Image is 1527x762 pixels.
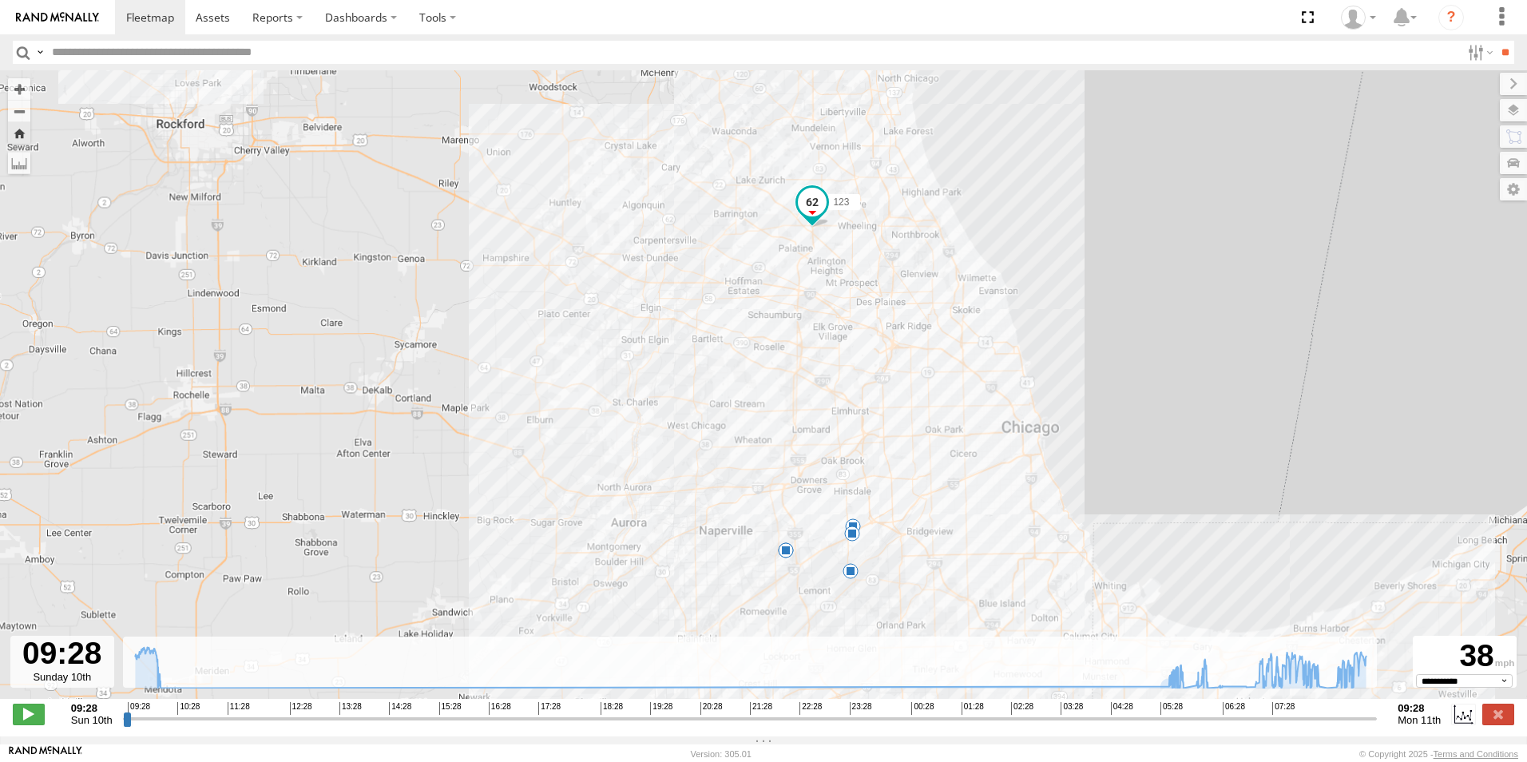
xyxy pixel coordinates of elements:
span: 09:28 [128,702,150,715]
label: Search Query [34,41,46,64]
span: 13:28 [339,702,362,715]
i: ? [1438,5,1464,30]
span: 17:28 [538,702,561,715]
span: 12:28 [290,702,312,715]
span: 14:28 [389,702,411,715]
span: 20:28 [700,702,723,715]
span: 16:28 [489,702,511,715]
button: Zoom in [8,78,30,100]
span: 07:28 [1272,702,1295,715]
label: Map Settings [1500,178,1527,200]
a: Visit our Website [9,746,82,762]
span: 10:28 [177,702,200,715]
div: 38 [1415,638,1514,674]
img: rand-logo.svg [16,12,99,23]
span: 03:28 [1061,702,1083,715]
span: 19:28 [650,702,672,715]
strong: 09:28 [71,702,113,714]
span: 15:28 [439,702,462,715]
label: Close [1482,704,1514,724]
span: 22:28 [799,702,822,715]
span: 123 [833,196,849,208]
span: Mon 11th Aug 2025 [1398,714,1441,726]
span: 01:28 [962,702,984,715]
span: Sun 10th Aug 2025 [71,714,113,726]
span: 23:28 [850,702,872,715]
span: 06:28 [1223,702,1245,715]
label: Play/Stop [13,704,45,724]
span: 05:28 [1160,702,1183,715]
label: Measure [8,152,30,174]
span: 04:28 [1111,702,1133,715]
div: © Copyright 2025 - [1359,749,1518,759]
span: 21:28 [750,702,772,715]
div: Ed Pruneda [1335,6,1382,30]
label: Search Filter Options [1462,41,1496,64]
span: 18:28 [601,702,623,715]
strong: 09:28 [1398,702,1441,714]
span: 02:28 [1011,702,1033,715]
span: 00:28 [911,702,934,715]
span: 11:28 [228,702,250,715]
button: Zoom out [8,100,30,122]
button: Zoom Home [8,122,30,144]
div: Version: 305.01 [691,749,752,759]
a: Terms and Conditions [1434,749,1518,759]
